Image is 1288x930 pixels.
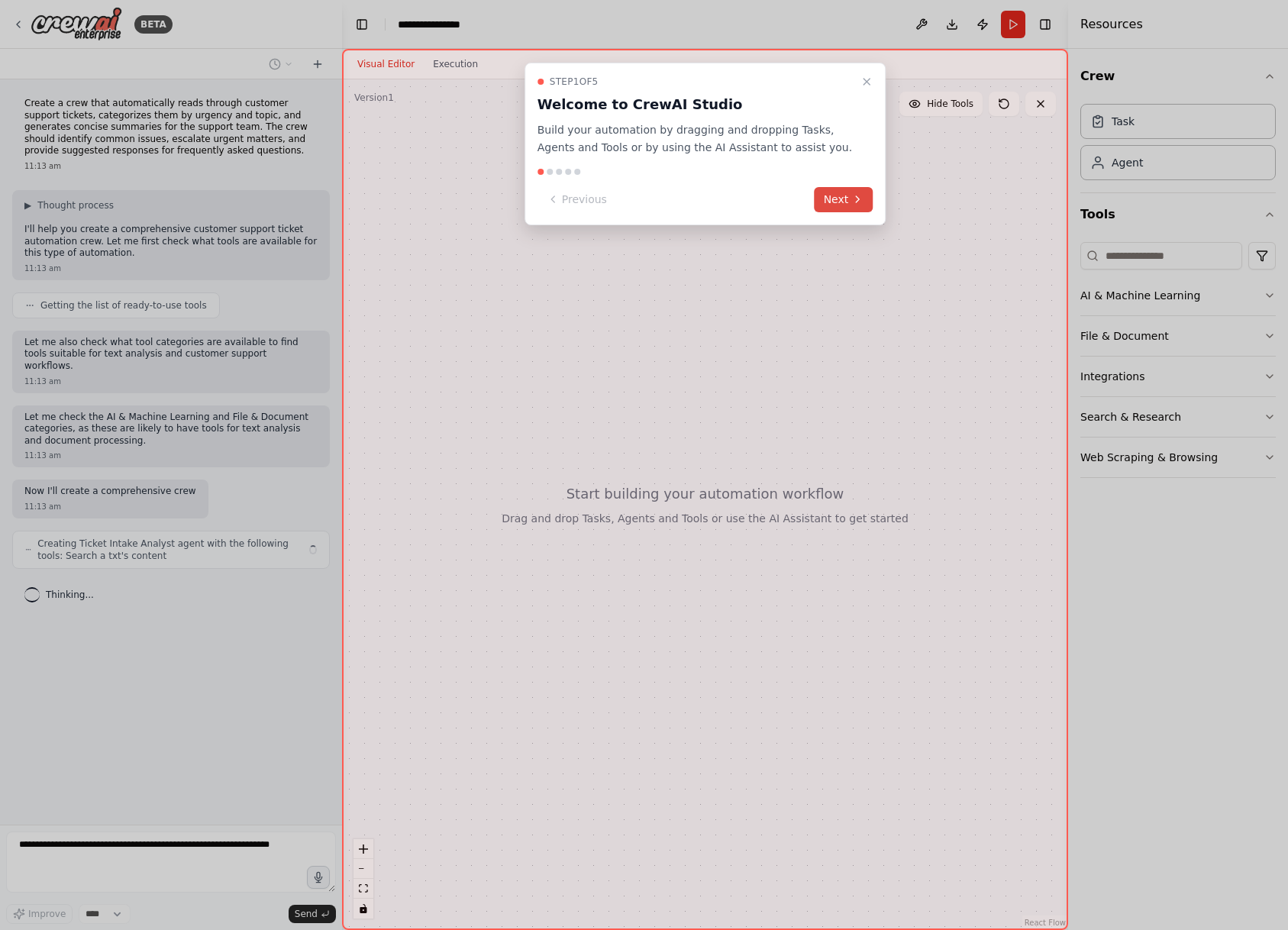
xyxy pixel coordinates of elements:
button: Next [815,187,873,212]
p: Build your automation by dragging and dropping Tasks, Agents and Tools or by using the AI Assista... [537,121,855,157]
button: Hide left sidebar [351,14,373,35]
span: Step 1 of 5 [550,76,599,88]
button: Previous [537,187,616,212]
button: Close walkthrough [857,73,876,91]
h3: Welcome to CrewAI Studio [537,94,855,115]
